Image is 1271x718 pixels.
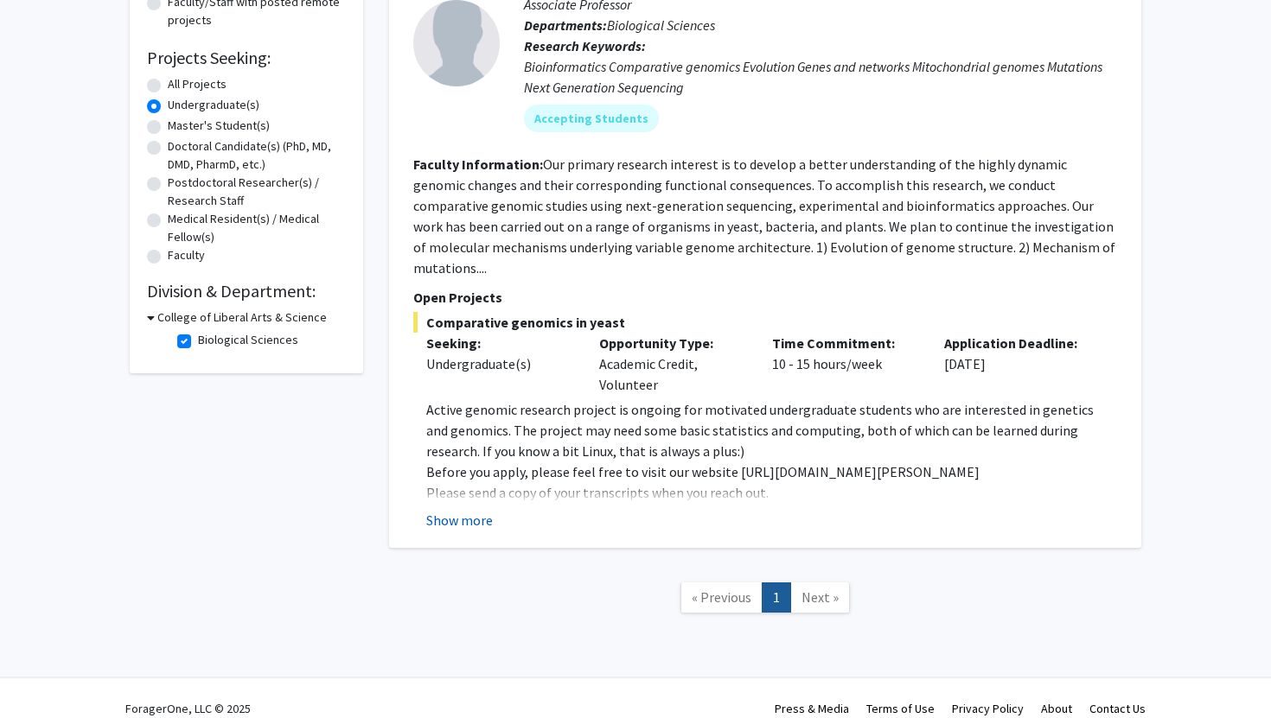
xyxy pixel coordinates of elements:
h2: Division & Department: [147,281,346,302]
label: Undergraduate(s) [168,96,259,114]
a: About [1041,701,1072,716]
label: All Projects [168,75,227,93]
mat-chip: Accepting Students [524,105,659,132]
a: Previous Page [680,582,763,613]
p: Open Projects [413,287,1117,308]
a: 1 [762,582,791,613]
label: Postdoctoral Researcher(s) / Research Staff [168,174,346,210]
p: Before you apply, please feel free to visit our website [URL][DOMAIN_NAME][PERSON_NAME] [426,461,1117,482]
label: Biological Sciences [198,331,298,349]
label: Doctoral Candidate(s) (PhD, MD, DMD, PharmD, etc.) [168,137,346,174]
h3: College of Liberal Arts & Science [157,308,327,327]
div: Bioinformatics Comparative genomics Evolution Genes and networks Mitochondrial genomes Mutations ... [524,56,1117,98]
label: Master's Student(s) [168,117,270,135]
label: Faculty [168,246,205,264]
div: Academic Credit, Volunteer [586,333,759,395]
a: Terms of Use [866,701,935,716]
b: Departments: [524,16,607,34]
div: 10 - 15 hours/week [759,333,932,395]
span: Next » [802,588,839,606]
span: Biological Sciences [607,16,715,34]
iframe: Chat [13,640,73,705]
fg-read-more: Our primary research interest is to develop a better understanding of the highly dynamic genomic ... [413,156,1115,276]
p: Application Deadline: [944,333,1091,353]
span: « Previous [692,588,751,606]
a: Contact Us [1089,701,1146,716]
p: Time Commitment: [772,333,919,353]
div: [DATE] [931,333,1104,395]
a: Privacy Policy [952,701,1024,716]
a: Press & Media [775,701,849,716]
p: Opportunity Type: [599,333,746,353]
button: Show more [426,510,493,531]
p: Active genomic research project is ongoing for motivated undergraduate students who are intereste... [426,399,1117,461]
b: Faculty Information: [413,156,543,173]
p: Seeking: [426,333,573,353]
span: Comparative genomics in yeast [413,312,1117,333]
a: Next Page [790,582,850,613]
b: Research Keywords: [524,37,646,54]
nav: Page navigation [389,565,1141,635]
label: Medical Resident(s) / Medical Fellow(s) [168,210,346,246]
h2: Projects Seeking: [147,48,346,68]
p: Please send a copy of your transcripts when you reach out. [426,482,1117,503]
div: Undergraduate(s) [426,353,573,374]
